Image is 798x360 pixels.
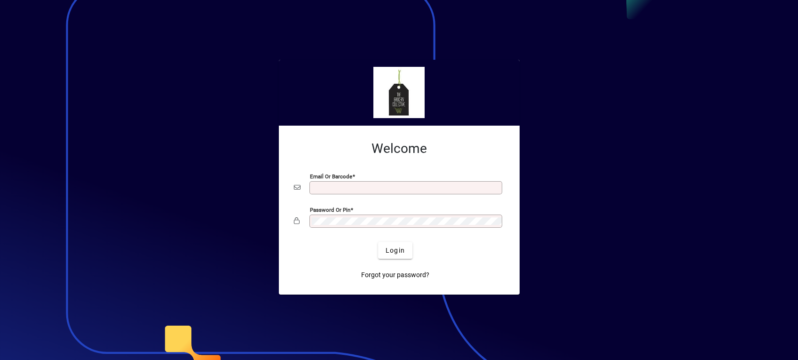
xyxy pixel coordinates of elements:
button: Login [378,242,412,259]
span: Login [386,246,405,256]
h2: Welcome [294,141,505,157]
span: Forgot your password? [361,270,429,280]
a: Forgot your password? [357,266,433,283]
mat-label: Password or Pin [310,207,350,213]
mat-label: Email or Barcode [310,173,352,180]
